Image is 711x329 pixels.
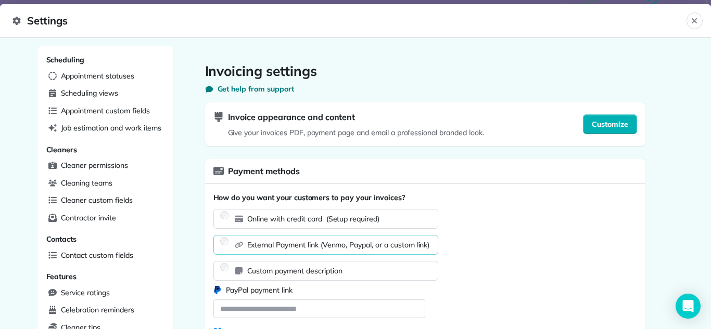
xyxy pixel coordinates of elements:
a: Service ratings [44,285,167,301]
span: Contractor invite [61,213,116,223]
div: Open Intercom Messenger [676,294,701,319]
span: Scheduling views [61,88,118,98]
span: Cleaner custom fields [61,195,133,205]
a: Job estimation and work items [44,121,167,136]
span: External Payment link (Venmo, Paypal, or a custom link) [247,240,430,250]
div: PayPal payment link [213,285,425,295]
span: Scheduling [46,55,85,64]
span: Settings [12,12,687,29]
span: Contact custom fields [61,250,133,260]
a: Appointment statuses [44,69,167,84]
a: Cleaner custom fields [44,193,167,208]
button: Get help from support [205,84,294,94]
span: (Setup required) [326,214,379,223]
button: Close [687,12,703,29]
span: Customize [592,119,628,129]
span: Features [46,272,77,281]
span: Payment methods [228,165,300,177]
span: Cleaners [46,145,78,154]
button: Customize [583,114,637,134]
a: Cleaning teams [44,176,167,191]
span: Online with credit card [247,214,380,224]
a: Cleaner permissions [44,158,167,174]
span: Celebration reminders [61,305,134,315]
a: Contractor invite [44,210,167,226]
span: Cleaner permissions [61,160,128,170]
a: Appointment custom fields [44,103,167,119]
span: Job estimation and work items [61,123,162,133]
span: Get help from support [218,84,294,94]
span: Contacts [46,234,77,244]
span: Appointment custom fields [61,106,150,116]
span: Service ratings [61,287,110,298]
span: Appointment statuses [61,71,134,81]
a: Scheduling views [44,86,167,101]
span: Give your invoices PDF, payment page and email a professional branded look. [213,127,484,138]
span: Cleaning teams [61,178,112,188]
span: How do you want your customers to pay your invoices? [213,192,637,203]
span: Invoice appearance and content [228,111,355,123]
a: Contact custom fields [44,248,167,264]
h1: Invoicing settings [205,63,645,80]
span: Custom payment description [247,266,342,276]
a: Celebration reminders [44,302,167,318]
